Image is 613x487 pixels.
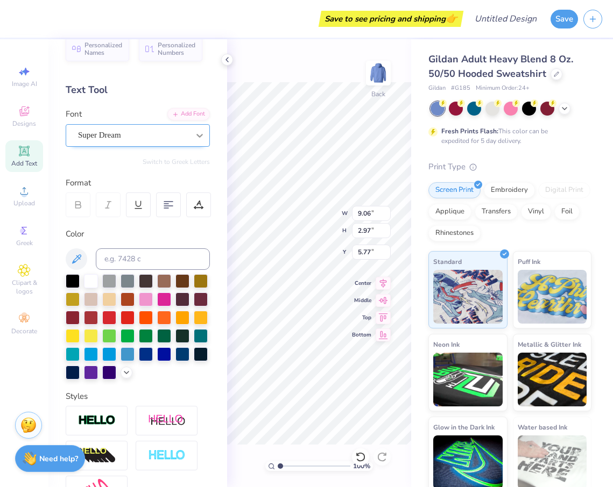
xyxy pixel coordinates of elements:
div: Foil [554,204,580,220]
img: Metallic & Glitter Ink [518,353,587,406]
img: Puff Ink [518,270,587,324]
div: Text Tool [66,83,210,97]
button: Switch to Greek Letters [143,157,210,166]
button: Save [551,10,578,28]
span: Decorate [11,327,37,335]
div: Vinyl [521,204,551,220]
div: Styles [66,390,210,403]
input: e.g. 7428 c [96,248,210,270]
span: Neon Ink [433,339,460,350]
img: Back [368,62,389,84]
span: Personalized Numbers [158,41,196,56]
img: Neon Ink [433,353,503,406]
div: Applique [428,204,471,220]
span: Bottom [352,331,371,339]
span: Water based Ink [518,421,567,433]
span: Gildan Adult Heavy Blend 8 Oz. 50/50 Hooded Sweatshirt [428,53,573,80]
span: Image AI [12,80,37,88]
div: Digital Print [538,182,590,198]
img: Negative Space [148,449,186,462]
div: This color can be expedited for 5 day delivery. [441,126,574,146]
img: Standard [433,270,503,324]
span: Personalized Names [84,41,123,56]
img: Stroke [78,414,116,427]
div: Embroidery [484,182,535,198]
span: Upload [13,199,35,207]
div: Print Type [428,161,591,173]
span: Metallic & Glitter Ink [518,339,581,350]
div: Color [66,228,210,240]
span: Greek [16,239,33,247]
span: Designs [12,119,36,128]
div: Save to see pricing and shipping [321,11,461,27]
span: Add Text [11,159,37,168]
div: Transfers [475,204,518,220]
span: Standard [433,256,462,267]
strong: Need help? [39,454,78,464]
span: Gildan [428,84,446,93]
span: Glow in the Dark Ink [433,421,495,433]
input: Untitled Design [466,8,545,30]
strong: Fresh Prints Flash: [441,127,498,135]
span: Top [352,314,371,321]
span: 100 % [353,461,370,471]
img: 3d Illusion [78,447,116,464]
img: Shadow [148,414,186,427]
label: Font [66,108,82,120]
span: Clipart & logos [5,278,43,296]
div: Format [66,177,211,189]
div: Back [371,89,385,99]
span: Middle [352,297,371,304]
div: Screen Print [428,182,481,198]
span: 👉 [446,12,457,25]
span: Puff Ink [518,256,540,267]
span: Minimum Order: 24 + [476,84,530,93]
div: Add Font [167,108,210,120]
span: Center [352,280,371,287]
span: # G185 [451,84,470,93]
div: Rhinestones [428,225,481,241]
